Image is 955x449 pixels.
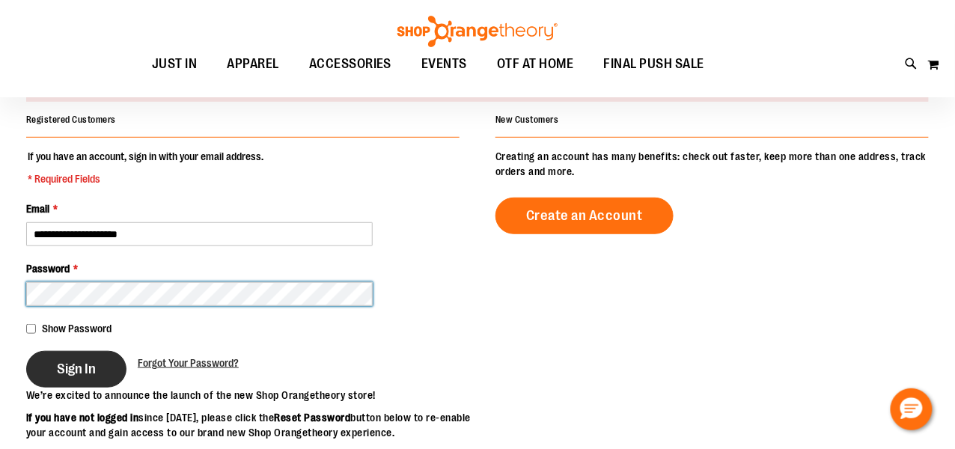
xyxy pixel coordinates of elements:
[26,388,478,403] p: We’re excited to announce the launch of the new Shop Orangetheory store!
[28,171,263,186] span: * Required Fields
[26,412,139,424] strong: If you have not logged in
[275,412,351,424] strong: Reset Password
[604,47,705,81] span: FINAL PUSH SALE
[495,149,929,179] p: Creating an account has many benefits: check out faster, keep more than one address, track orders...
[137,47,213,82] a: JUST IN
[891,388,933,430] button: Hello, have a question? Let’s chat.
[26,203,49,215] span: Email
[589,47,720,82] a: FINAL PUSH SALE
[26,351,126,388] button: Sign In
[495,114,559,125] strong: New Customers
[294,47,407,82] a: ACCESSORIES
[57,361,96,377] span: Sign In
[138,355,239,370] a: Forgot Your Password?
[227,47,279,81] span: APPAREL
[482,47,589,82] a: OTF AT HOME
[309,47,392,81] span: ACCESSORIES
[26,410,478,440] p: since [DATE], please click the button below to re-enable your account and gain access to our bran...
[138,357,239,369] span: Forgot Your Password?
[26,149,265,186] legend: If you have an account, sign in with your email address.
[152,47,198,81] span: JUST IN
[495,198,674,234] a: Create an Account
[26,114,116,125] strong: Registered Customers
[212,47,294,82] a: APPAREL
[26,263,70,275] span: Password
[42,323,112,335] span: Show Password
[406,47,482,82] a: EVENTS
[395,16,560,47] img: Shop Orangetheory
[421,47,467,81] span: EVENTS
[526,207,643,224] span: Create an Account
[497,47,574,81] span: OTF AT HOME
